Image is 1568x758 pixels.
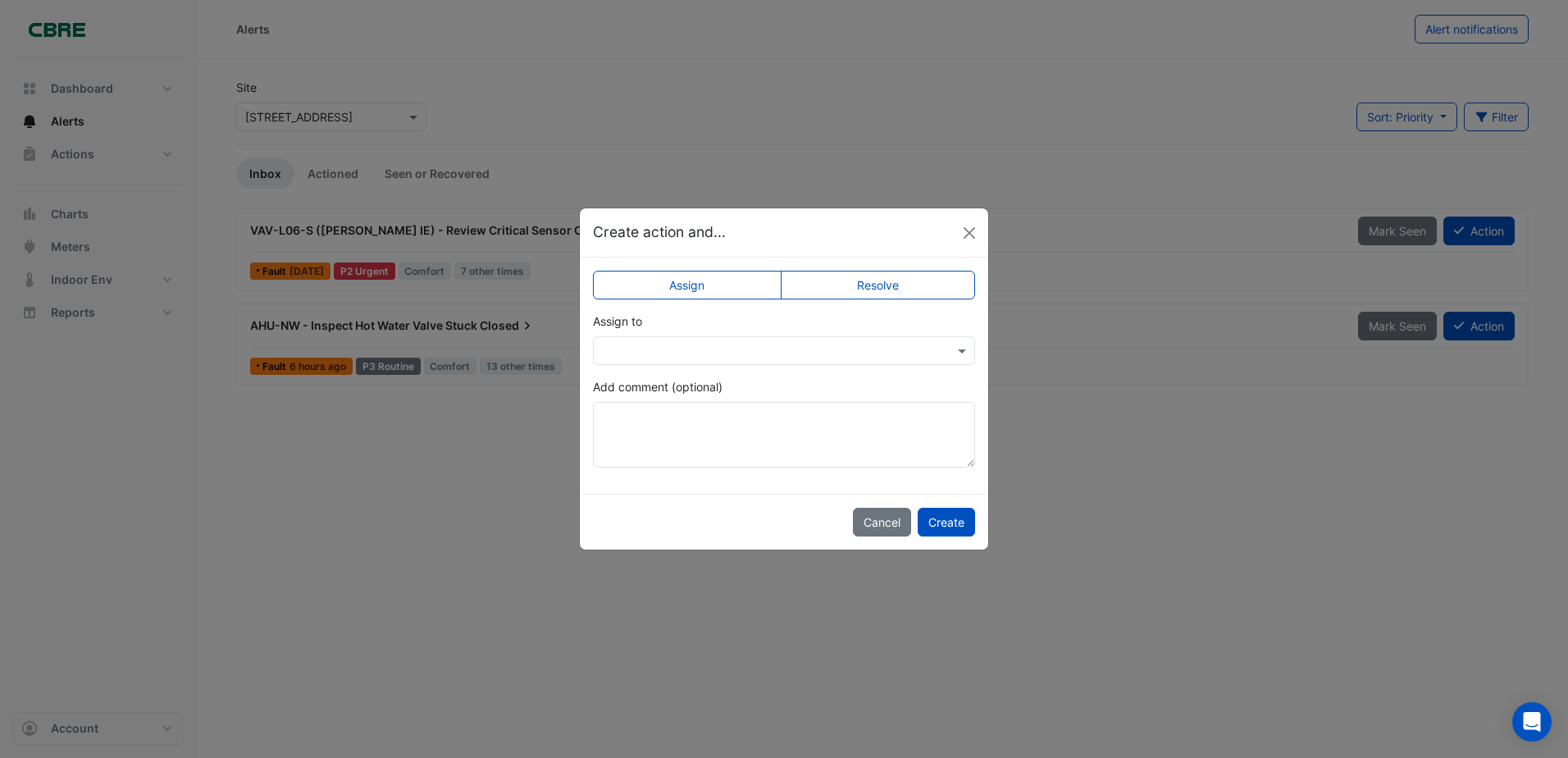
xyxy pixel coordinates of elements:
div: Open Intercom Messenger [1512,702,1552,742]
button: Cancel [853,508,911,537]
label: Resolve [781,271,976,299]
button: Close [957,221,982,245]
button: Create [918,508,975,537]
label: Assign [593,271,782,299]
h5: Create action and... [593,221,726,243]
label: Assign to [593,313,642,330]
label: Add comment (optional) [593,378,722,395]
